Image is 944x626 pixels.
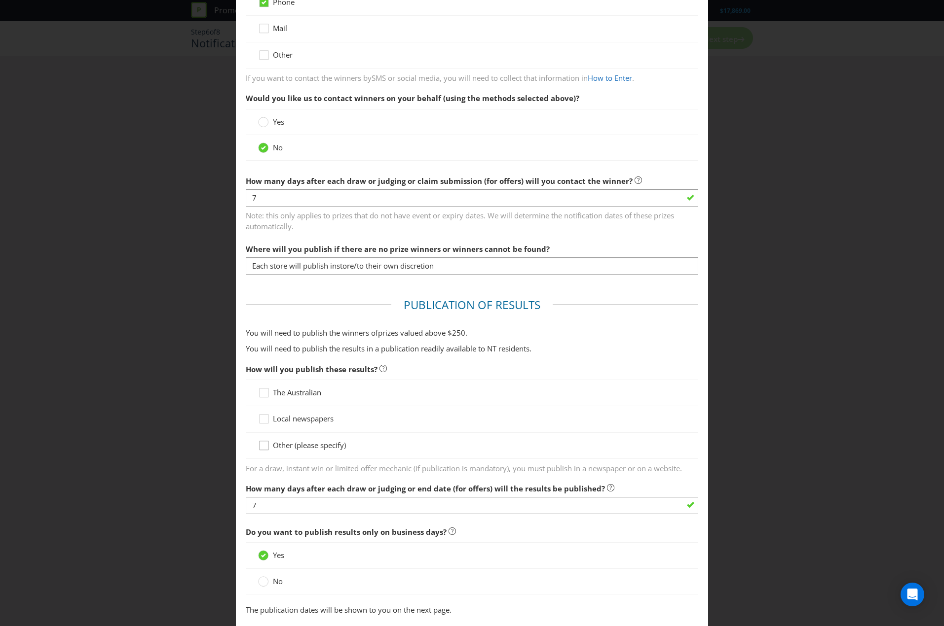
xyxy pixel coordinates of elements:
[246,527,447,537] span: Do you want to publish results only on business days?
[246,176,633,186] span: How many days after each draw or judging or claim submission (for offers) will you contact the wi...
[452,328,465,338] span: 250
[246,244,550,254] span: Where will you publish if there are no prize winners or winners cannot be found?
[246,459,698,474] span: For a draw, instant win or limited offer mechanic (if publication is mandatory), you must publish...
[246,328,378,338] span: You will need to publish the winners of
[246,93,579,103] span: Would you like us to contact winners on your behalf (using the methods selected above)?
[465,328,467,338] span: .
[246,364,378,374] span: How will you publish these results?
[273,414,334,423] span: Local newspapers
[372,73,440,83] span: SMS or social media
[273,50,293,60] span: Other
[395,328,452,338] span: s valued above $
[246,73,372,83] span: If you want to contact the winners by
[246,207,698,232] span: Note: this only applies to prizes that do not have event or expiry dates. We will determine the n...
[632,73,634,83] span: .
[588,73,632,83] a: How to Enter
[901,583,924,606] div: Open Intercom Messenger
[378,328,395,338] span: prize
[273,387,321,397] span: The Australian
[273,23,287,33] span: Mail
[246,484,605,493] span: How many days after each draw or judging or end date (for offers) will the results be published?
[273,117,284,127] span: Yes
[273,550,284,560] span: Yes
[391,297,553,313] legend: Publication of Results
[440,73,588,83] span: , you will need to collect that information in
[273,142,283,152] span: No
[246,344,698,354] p: You will need to publish the results in a publication readily available to NT residents.
[246,605,698,615] p: The publication dates will be shown to you on the next page.
[273,440,346,450] span: Other (please specify)
[273,576,283,586] span: No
